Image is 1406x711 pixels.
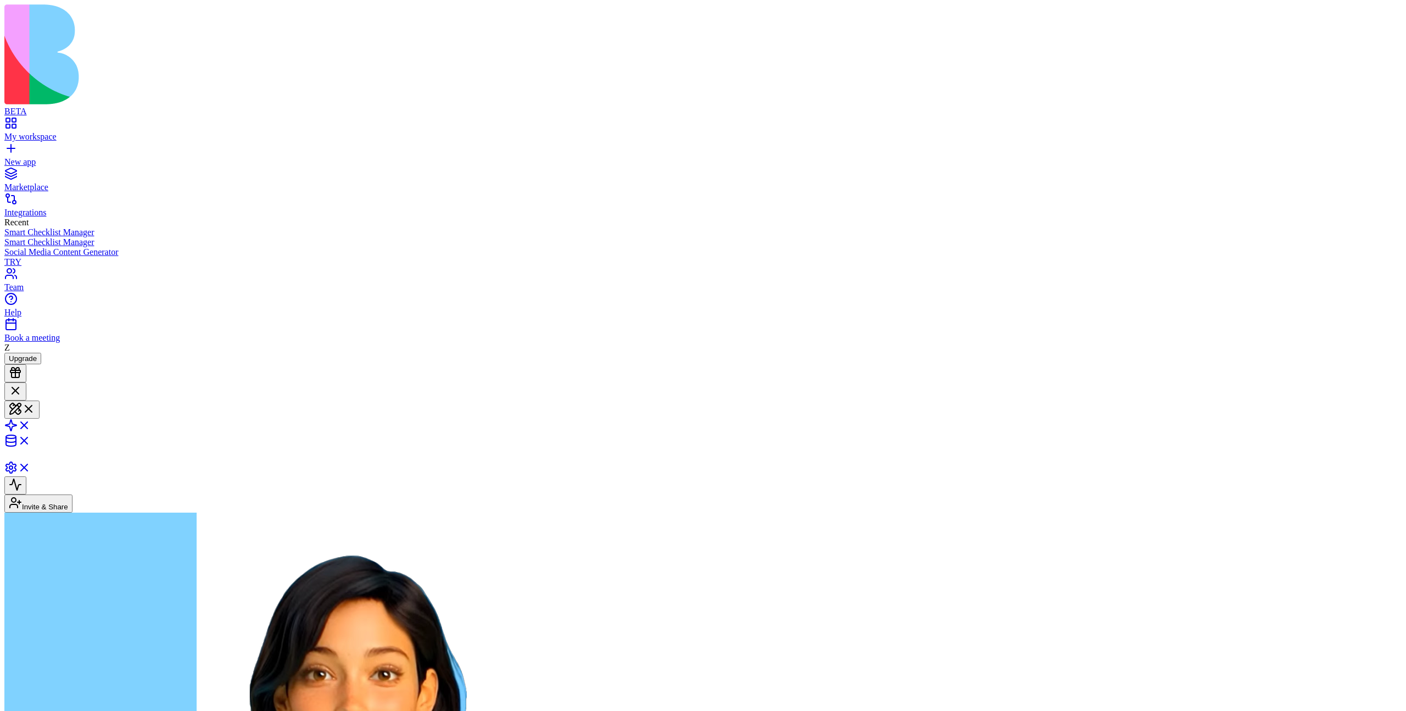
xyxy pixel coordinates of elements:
a: Smart Checklist Manager [4,227,1402,237]
a: Social Media Content GeneratorTRY [4,247,1402,267]
div: Marketplace [4,182,1402,192]
a: Book a meeting [4,323,1402,343]
a: Help [4,298,1402,318]
span: Z [4,343,10,352]
div: My workspace [4,132,1402,142]
a: Marketplace [4,173,1402,192]
a: Integrations [4,198,1402,218]
a: My workspace [4,122,1402,142]
a: New app [4,147,1402,167]
div: New app [4,157,1402,167]
div: BETA [4,107,1402,116]
a: BETA [4,97,1402,116]
a: Smart Checklist Manager [4,237,1402,247]
button: Invite & Share [4,495,72,513]
div: TRY [4,257,1402,267]
div: Social Media Content Generator [4,247,1402,257]
div: Team [4,282,1402,292]
img: logo [4,4,446,104]
div: Book a meeting [4,333,1402,343]
a: Team [4,273,1402,292]
button: Upgrade [4,353,41,364]
a: Upgrade [4,353,41,363]
div: Help [4,308,1402,318]
div: Integrations [4,208,1402,218]
span: Recent [4,218,29,227]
